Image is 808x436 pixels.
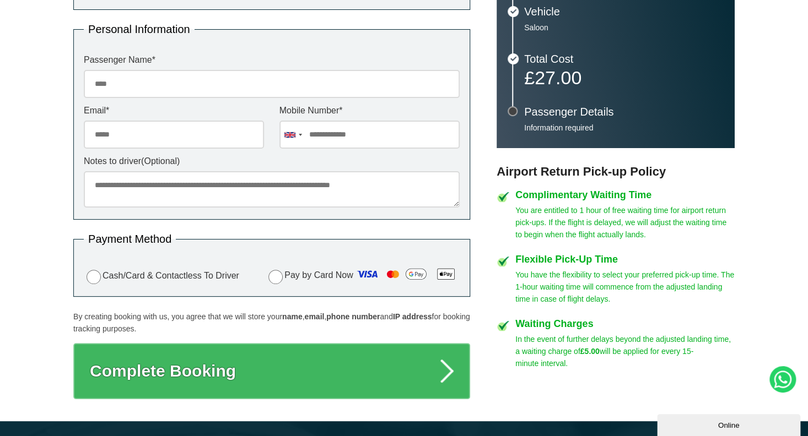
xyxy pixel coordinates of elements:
strong: name [282,312,303,321]
iframe: chat widget [657,412,802,436]
strong: IP address [393,312,432,321]
label: Notes to driver [84,157,460,166]
label: Mobile Number [279,106,460,115]
legend: Personal Information [84,24,195,35]
input: Pay by Card Now [268,270,283,284]
strong: £5.00 [580,347,600,356]
p: Information required [524,123,724,133]
label: Cash/Card & Contactless To Driver [84,268,239,284]
p: £ [524,70,724,85]
p: In the event of further delays beyond the adjusted landing time, a waiting charge of will be appl... [515,333,735,369]
strong: phone number [326,312,380,321]
label: Email [84,106,264,115]
h3: Airport Return Pick-up Policy [497,165,735,179]
h4: Waiting Charges [515,319,735,329]
span: (Optional) [141,156,180,166]
p: You are entitled to 1 hour of free waiting time for airport return pick-ups. If the flight is del... [515,204,735,241]
span: 27.00 [535,67,581,88]
label: Passenger Name [84,56,460,64]
p: You have the flexibility to select your preferred pick-up time. The 1-hour waiting time will comm... [515,269,735,305]
h4: Complimentary Waiting Time [515,190,735,200]
input: Cash/Card & Contactless To Driver [87,270,101,284]
p: By creating booking with us, you agree that we will store your , , and for booking tracking purpo... [73,310,470,335]
legend: Payment Method [84,233,176,244]
strong: email [304,312,324,321]
h3: Vehicle [524,6,724,17]
h4: Flexible Pick-Up Time [515,254,735,264]
button: Complete Booking [73,343,470,399]
div: United Kingdom: +44 [280,121,305,148]
label: Pay by Card Now [266,265,460,286]
h3: Total Cost [524,53,724,64]
p: Saloon [524,23,724,32]
h3: Passenger Details [524,106,724,117]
